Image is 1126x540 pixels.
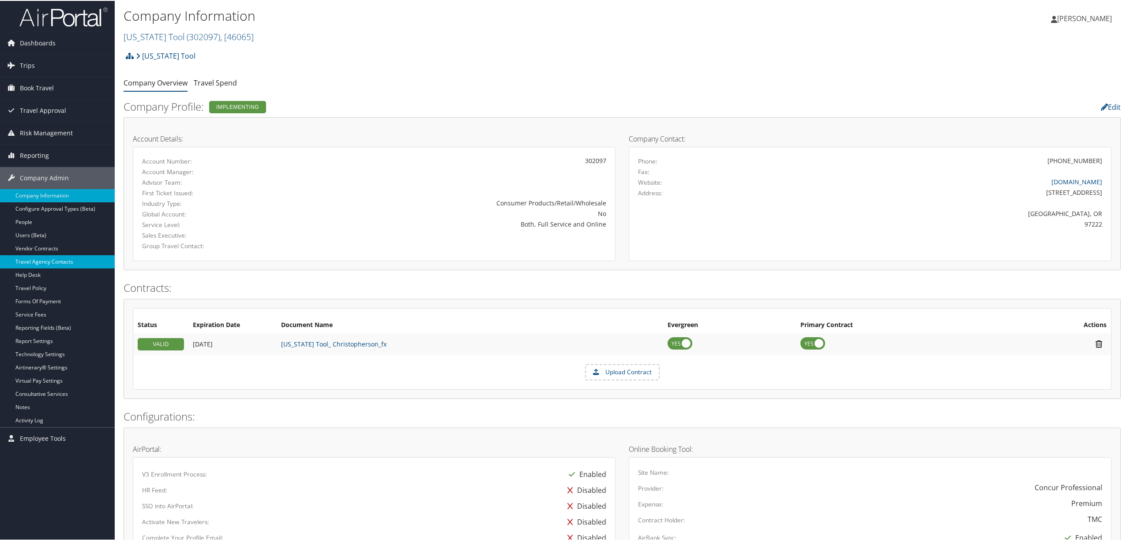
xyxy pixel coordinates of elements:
[142,485,167,494] label: HR Feed:
[193,339,272,347] div: Add/Edit Date
[133,317,188,332] th: Status
[187,30,220,42] span: ( 302097 )
[20,31,56,53] span: Dashboards
[20,54,35,76] span: Trips
[1051,4,1121,31] a: [PERSON_NAME]
[142,241,288,250] label: Group Travel Contact:
[20,427,66,449] span: Employee Tools
[301,219,606,228] div: Both, Full Service and Online
[142,198,288,207] label: Industry Type:
[20,76,54,98] span: Book Travel
[1047,155,1102,164] div: [PHONE_NUMBER]
[142,209,288,218] label: Global Account:
[1088,513,1102,524] div: TMC
[142,517,209,525] label: Activate New Travelers:
[1051,177,1102,185] a: [DOMAIN_NAME]
[638,467,669,476] label: Site Name:
[1101,101,1121,111] a: Edit
[638,188,662,197] label: Address:
[1035,481,1102,492] div: Concur Professional
[638,156,657,165] label: Phone:
[586,364,659,379] label: Upload Contract
[629,445,1111,452] h4: Online Booking Tool:
[124,77,188,87] a: Company Overview
[1091,339,1107,348] i: Remove Contract
[124,408,1121,423] h2: Configurations:
[136,46,195,64] a: [US_STATE] Tool
[19,6,108,26] img: airportal-logo.png
[758,208,1103,217] div: [GEOGRAPHIC_DATA], OR
[194,77,237,87] a: Travel Spend
[281,339,387,347] a: [US_STATE] Tool_ Christopherson_fx
[142,156,288,165] label: Account Number:
[563,513,606,529] div: Disabled
[301,155,606,164] div: 302097
[193,339,213,347] span: [DATE]
[638,499,663,508] label: Expense:
[188,317,277,332] th: Expiration Date
[563,481,606,497] div: Disabled
[638,483,664,492] label: Provider:
[142,188,288,197] label: First Ticket Issued:
[758,219,1103,228] div: 97222
[124,30,254,42] a: [US_STATE] Tool
[142,177,288,186] label: Advisor Team:
[124,98,784,113] h2: Company Profile:
[220,30,254,42] span: , [ 46065 ]
[20,166,69,188] span: Company Admin
[20,144,49,166] span: Reporting
[663,317,796,332] th: Evergreen
[1003,317,1111,332] th: Actions
[138,337,184,350] div: VALID
[629,134,1111,142] h4: Company Contact:
[209,100,266,112] div: Implementing
[301,208,606,217] div: No
[277,317,663,332] th: Document Name
[124,279,1121,294] h2: Contracts:
[638,515,685,524] label: Contract Holder:
[301,197,606,207] div: Consumer Products/Retail/Wholesale
[20,121,73,143] span: Risk Management
[1071,497,1102,508] div: Premium
[563,497,606,513] div: Disabled
[20,99,66,121] span: Travel Approval
[142,167,288,175] label: Account Manager:
[142,220,288,228] label: Service Level:
[142,469,207,478] label: V3 Enrollment Process:
[638,167,649,175] label: Fax:
[638,177,662,186] label: Website:
[133,134,616,142] h4: Account Details:
[142,230,288,239] label: Sales Executive:
[564,466,606,481] div: Enabled
[1057,13,1112,22] span: [PERSON_NAME]
[124,6,788,24] h1: Company Information
[133,445,616,452] h4: AirPortal:
[796,317,1003,332] th: Primary Contract
[142,501,194,510] label: SSO into AirPortal:
[758,187,1103,196] div: [STREET_ADDRESS]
